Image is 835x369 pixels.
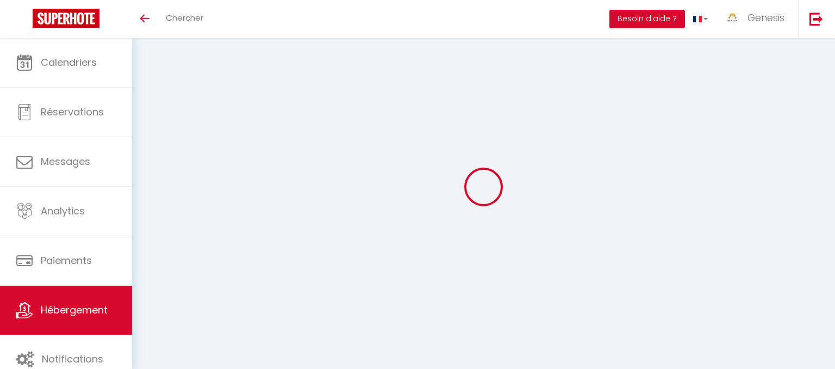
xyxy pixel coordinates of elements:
[724,10,740,26] img: ...
[809,12,823,26] img: logout
[41,155,90,168] span: Messages
[166,12,203,23] span: Chercher
[33,9,99,28] img: Super Booking
[41,105,104,119] span: Réservations
[609,10,685,28] button: Besoin d'aide ?
[41,204,85,218] span: Analytics
[41,56,97,69] span: Calendriers
[41,303,108,317] span: Hébergement
[41,254,92,267] span: Paiements
[747,11,784,24] span: Genesis
[42,352,103,366] span: Notifications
